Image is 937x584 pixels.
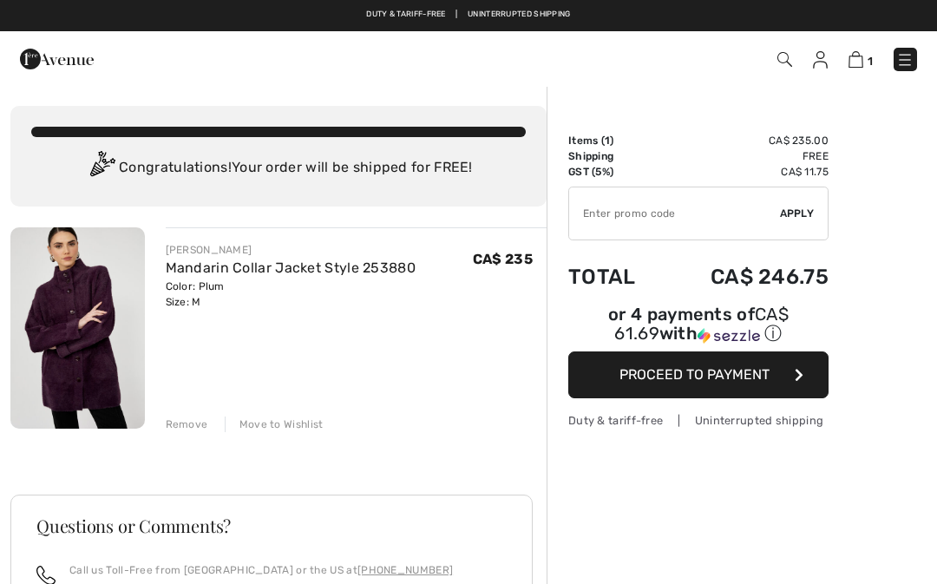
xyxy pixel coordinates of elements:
[568,351,829,398] button: Proceed to Payment
[357,564,453,576] a: [PHONE_NUMBER]
[84,151,119,186] img: Congratulation2.svg
[568,306,829,351] div: or 4 payments ofCA$ 61.69withSezzle Click to learn more about Sezzle
[780,206,815,221] span: Apply
[166,242,416,258] div: [PERSON_NAME]
[868,55,873,68] span: 1
[568,164,663,180] td: GST (5%)
[473,251,533,267] span: CA$ 235
[166,279,416,310] div: Color: Plum Size: M
[777,52,792,67] img: Search
[663,133,829,148] td: CA$ 235.00
[20,49,94,66] a: 1ère Avenue
[225,417,324,432] div: Move to Wishlist
[813,51,828,69] img: My Info
[614,304,789,344] span: CA$ 61.69
[166,417,208,432] div: Remove
[569,187,780,240] input: Promo code
[568,306,829,345] div: or 4 payments of with
[568,133,663,148] td: Items ( )
[605,135,610,147] span: 1
[568,412,829,429] div: Duty & tariff-free | Uninterrupted shipping
[31,151,526,186] div: Congratulations! Your order will be shipped for FREE!
[10,227,145,429] img: Mandarin Collar Jacket Style 253880
[663,148,829,164] td: Free
[849,49,873,69] a: 1
[36,517,507,535] h3: Questions or Comments?
[663,247,829,306] td: CA$ 246.75
[619,366,770,383] span: Proceed to Payment
[166,259,416,276] a: Mandarin Collar Jacket Style 253880
[20,42,94,76] img: 1ère Avenue
[568,148,663,164] td: Shipping
[849,51,863,68] img: Shopping Bag
[698,328,760,344] img: Sezzle
[896,51,914,69] img: Menu
[663,164,829,180] td: CA$ 11.75
[69,562,453,578] p: Call us Toll-Free from [GEOGRAPHIC_DATA] or the US at
[568,247,663,306] td: Total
